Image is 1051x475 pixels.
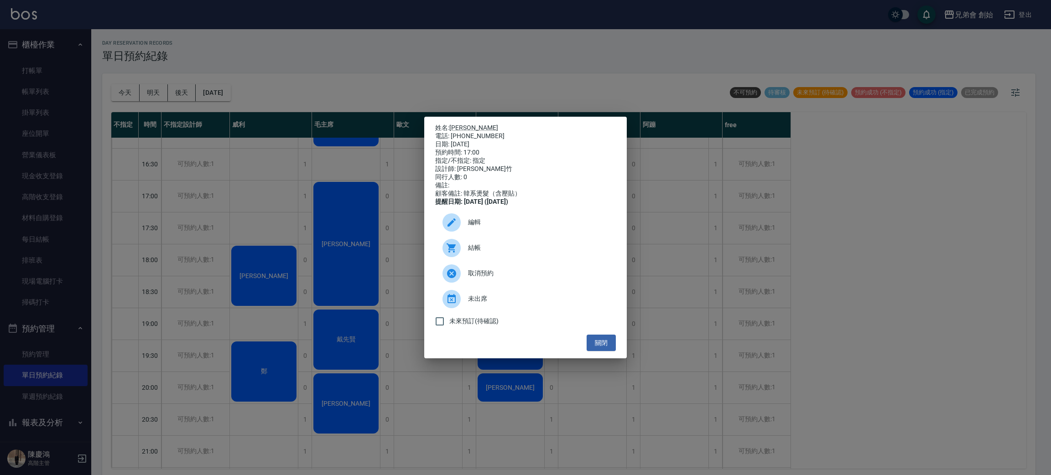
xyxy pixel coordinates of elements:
[468,268,609,278] span: 取消預約
[435,198,616,206] div: 提醒日期: [DATE] ([DATE])
[449,316,499,326] span: 未來預訂(待確認)
[435,157,616,165] div: 指定/不指定: 指定
[435,124,616,132] p: 姓名:
[435,235,616,261] a: 結帳
[435,261,616,286] div: 取消預約
[468,294,609,304] span: 未出席
[435,190,616,198] div: 顧客備註: 韓系燙髮（含壓貼）
[435,173,616,181] div: 同行人數: 0
[468,217,609,227] span: 編輯
[435,132,616,140] div: 電話: [PHONE_NUMBER]
[468,243,609,253] span: 結帳
[435,210,616,235] div: 編輯
[435,286,616,312] div: 未出席
[449,124,498,131] a: [PERSON_NAME]
[435,149,616,157] div: 預約時間: 17:00
[435,181,616,190] div: 備註:
[435,140,616,149] div: 日期: [DATE]
[587,335,616,351] button: 關閉
[435,165,616,173] div: 設計師: [PERSON_NAME]竹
